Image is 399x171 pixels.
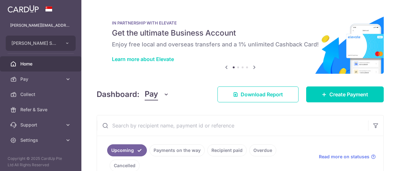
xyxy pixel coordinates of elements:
img: CardUp [8,5,39,13]
span: Pay [20,76,62,82]
a: Recipient paid [207,144,247,156]
span: Create Payment [329,91,368,98]
a: Read more on statuses [319,154,376,160]
a: Overdue [249,144,276,156]
button: [PERSON_NAME] SECRETARIAL PTE. LTD. [6,36,76,51]
a: Learn more about Elevate [112,56,174,62]
a: Download Report [217,86,299,102]
span: Read more on statuses [319,154,369,160]
button: Pay [145,88,169,100]
span: Home [20,61,62,67]
p: [PERSON_NAME][EMAIL_ADDRESS][DOMAIN_NAME] [10,22,71,29]
span: Settings [20,137,62,143]
img: Renovation banner [97,10,384,74]
span: Download Report [241,91,283,98]
h5: Get the ultimate Business Account [112,28,368,38]
a: Create Payment [306,86,384,102]
span: Support [20,122,62,128]
h6: Enjoy free local and overseas transfers and a 1% unlimited Cashback Card! [112,41,368,48]
span: [PERSON_NAME] SECRETARIAL PTE. LTD. [11,40,58,46]
h4: Dashboard: [97,89,140,100]
span: Pay [145,88,158,100]
input: Search by recipient name, payment id or reference [97,115,368,136]
a: Upcoming [107,144,147,156]
p: IN PARTNERSHIP WITH ELEVATE [112,20,368,25]
a: Payments on the way [149,144,205,156]
span: Collect [20,91,62,98]
span: Refer & Save [20,106,62,113]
